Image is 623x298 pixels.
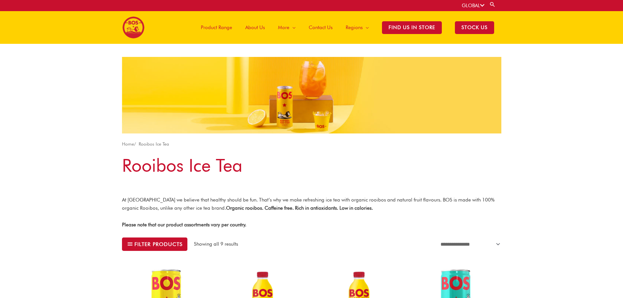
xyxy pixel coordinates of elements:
strong: Please note that our product assortments vary per country. [122,222,246,228]
span: Product Range [201,18,232,37]
img: BOS logo finals-200px [122,16,145,39]
p: Showing all 9 results [194,240,238,248]
a: More [271,11,302,44]
strong: Organic rooibos. Caffeine free. Rich in antioxidants. Low in calories. [226,205,373,211]
span: About Us [245,18,265,37]
a: Find Us in Store [375,11,448,44]
a: Search button [489,1,496,8]
a: Home [122,141,134,147]
span: More [278,18,289,37]
span: Contact Us [309,18,333,37]
select: Shop order [437,238,501,251]
nav: Site Navigation [189,11,501,44]
a: GLOBAL [462,3,484,9]
a: About Us [239,11,271,44]
p: At [GEOGRAPHIC_DATA] we believe that healthy should be fun. That’s why we make refreshing ice tea... [122,196,501,212]
a: STOCK US [448,11,501,44]
span: Find Us in Store [382,21,442,34]
span: Regions [346,18,363,37]
span: Filter products [134,242,182,247]
span: STOCK US [455,21,494,34]
button: Filter products [122,237,188,251]
a: Regions [339,11,375,44]
a: Contact Us [302,11,339,44]
a: Product Range [194,11,239,44]
nav: Breadcrumb [122,140,501,148]
h1: Rooibos Ice Tea [122,153,501,178]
